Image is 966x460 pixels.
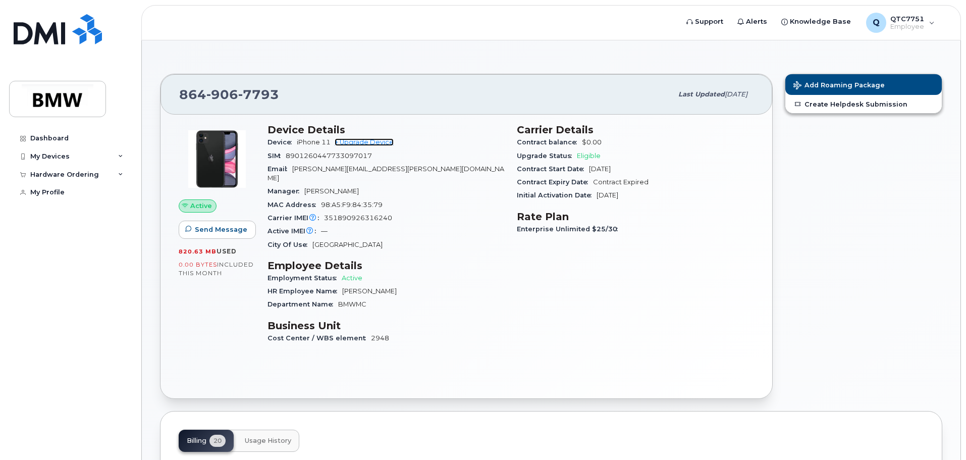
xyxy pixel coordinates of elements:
span: $0.00 [582,138,602,146]
span: [DATE] [725,90,747,98]
span: Upgrade Status [517,152,577,160]
span: iPhone 11 [297,138,331,146]
span: Contract balance [517,138,582,146]
span: Device [267,138,297,146]
span: Email [267,165,292,173]
span: 864 [179,87,279,102]
a: + Upgrade Device [335,138,394,146]
span: Send Message [195,225,247,234]
span: Active IMEI [267,227,321,235]
span: [PERSON_NAME] [342,287,397,295]
span: Contract Expiry Date [517,178,593,186]
h3: Business Unit [267,320,505,332]
img: iPhone_11.jpg [187,129,247,189]
span: 0.00 Bytes [179,261,217,268]
span: [GEOGRAPHIC_DATA] [312,241,383,248]
span: [PERSON_NAME] [304,187,359,195]
span: HR Employee Name [267,287,342,295]
h3: Employee Details [267,260,505,272]
span: SIM [267,152,286,160]
h3: Carrier Details [517,124,754,136]
span: Last updated [678,90,725,98]
span: 351890926316240 [324,214,392,222]
span: 98:A5:F9:84:35:79 [321,201,383,209]
span: [PERSON_NAME][EMAIL_ADDRESS][PERSON_NAME][DOMAIN_NAME] [267,165,504,182]
span: Contract Expired [593,178,649,186]
span: 7793 [238,87,279,102]
span: City Of Use [267,241,312,248]
span: Eligible [577,152,601,160]
span: Contract Start Date [517,165,589,173]
span: BMWMC [338,300,366,308]
span: — [321,227,328,235]
span: Active [342,274,362,282]
span: [DATE] [597,191,618,199]
span: Enterprise Unlimited $25/30 [517,225,623,233]
span: Department Name [267,300,338,308]
h3: Rate Plan [517,211,754,223]
span: 8901260447733097017 [286,152,372,160]
span: Add Roaming Package [793,81,885,91]
iframe: Messenger Launcher [922,416,958,452]
span: Employment Status [267,274,342,282]
h3: Device Details [267,124,505,136]
span: 2948 [371,334,389,342]
span: 906 [206,87,238,102]
span: MAC Address [267,201,321,209]
span: Active [190,201,212,211]
span: Manager [267,187,304,195]
span: 820.63 MB [179,248,217,255]
button: Send Message [179,221,256,239]
span: Carrier IMEI [267,214,324,222]
a: Create Helpdesk Submission [785,95,942,113]
span: Initial Activation Date [517,191,597,199]
button: Add Roaming Package [785,74,942,95]
span: used [217,247,237,255]
span: Usage History [245,437,291,445]
span: Cost Center / WBS element [267,334,371,342]
span: [DATE] [589,165,611,173]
